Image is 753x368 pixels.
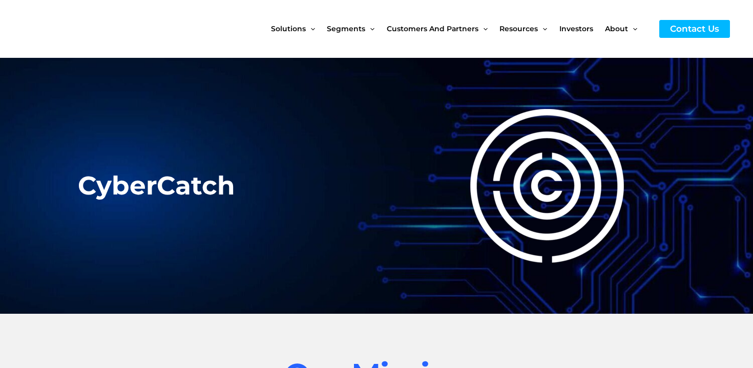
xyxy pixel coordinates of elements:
[659,20,730,38] a: Contact Us
[559,7,605,50] a: Investors
[306,7,315,50] span: Menu Toggle
[499,7,538,50] span: Resources
[538,7,547,50] span: Menu Toggle
[478,7,488,50] span: Menu Toggle
[365,7,374,50] span: Menu Toggle
[78,173,242,199] h2: CyberCatch
[271,7,306,50] span: Solutions
[271,7,649,50] nav: Site Navigation: New Main Menu
[559,7,593,50] span: Investors
[605,7,628,50] span: About
[18,8,141,50] img: CyberCatch
[327,7,365,50] span: Segments
[387,7,478,50] span: Customers and Partners
[628,7,637,50] span: Menu Toggle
